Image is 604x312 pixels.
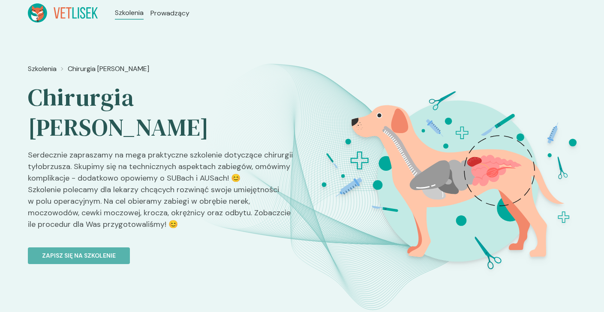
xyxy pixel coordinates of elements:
a: Chirurgia [PERSON_NAME] [68,64,149,74]
h2: Chirurgia [PERSON_NAME] [28,83,295,143]
a: Prowadzący [150,8,189,18]
p: Zapisz się na szkolenie [42,251,116,260]
a: Zapisz się na szkolenie [28,237,295,264]
button: Zapisz się na szkolenie [28,247,130,264]
a: Szkolenia [115,8,144,18]
a: Szkolenia [28,64,57,74]
p: Serdecznie zapraszamy na mega praktyczne szkolenie dotyczące chirurgii tyłobrzusza. Skupimy się n... [28,149,295,237]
